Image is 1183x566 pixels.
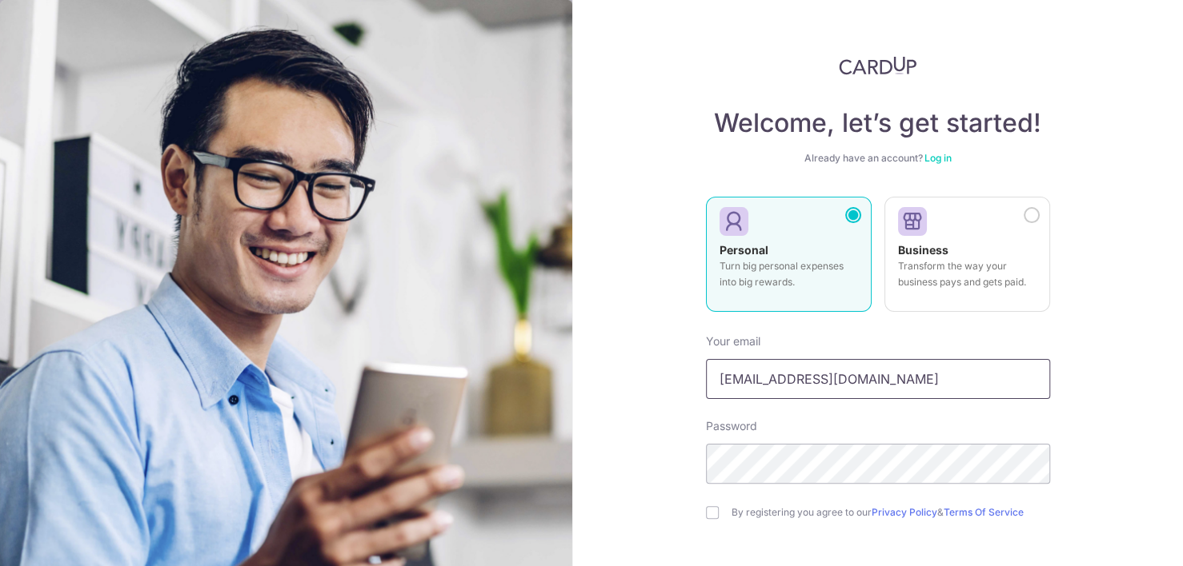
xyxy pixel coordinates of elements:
[706,152,1050,165] div: Already have an account?
[898,258,1037,290] p: Transform the way your business pays and gets paid.
[872,506,937,518] a: Privacy Policy
[706,197,872,321] a: Personal Turn big personal expenses into big rewards.
[720,243,768,257] strong: Personal
[720,258,858,290] p: Turn big personal expenses into big rewards.
[732,506,1050,519] label: By registering you agree to our &
[706,359,1050,399] input: Enter your Email
[944,506,1024,518] a: Terms Of Service
[884,197,1050,321] a: Business Transform the way your business pays and gets paid.
[839,56,917,75] img: CardUp Logo
[898,243,948,257] strong: Business
[706,333,760,349] label: Your email
[706,107,1050,139] h4: Welcome, let’s get started!
[924,152,952,164] a: Log in
[706,418,757,434] label: Password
